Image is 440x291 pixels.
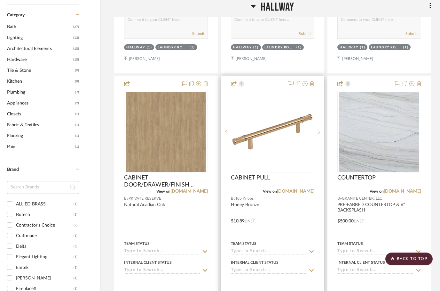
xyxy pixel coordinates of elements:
span: (1) [75,120,79,130]
div: Internal Client Status [231,260,279,265]
span: (13) [73,33,79,43]
span: Closets [7,109,74,120]
span: By [337,195,342,202]
div: Delta [16,241,74,252]
span: Bath [7,21,72,32]
span: (10) [73,54,79,65]
input: Type to Search… [124,268,200,274]
div: Team Status [231,241,256,246]
span: Kitchen [7,76,74,87]
div: Elegant Lighting [16,252,74,262]
span: View on [156,189,170,193]
span: (2) [75,98,79,108]
div: (2) [74,220,77,230]
input: Type to Search… [231,268,307,274]
img: COUNTERTOP [339,92,419,172]
div: Craftmade [16,231,74,241]
div: ALLIED BRASS [16,199,74,209]
div: Hallway [126,45,145,50]
div: (1) [74,199,77,209]
input: Type to Search… [337,249,413,255]
div: Emtek [16,262,74,273]
a: [DOMAIN_NAME] [170,189,208,194]
div: Contractor's Choice [16,220,74,230]
div: (1) [403,45,409,50]
div: (4) [74,273,77,283]
span: Hardware [7,54,72,65]
input: Type to Search… [231,249,307,255]
span: (27) [73,22,79,32]
span: By [124,195,129,202]
span: (7) [75,87,79,97]
span: Brand [7,167,19,172]
span: Lighting [7,32,72,43]
span: (1) [75,109,79,119]
button: Submit [299,31,311,37]
span: Architectural Elements [7,43,72,54]
span: (1) [75,142,79,152]
input: Type to Search… [124,249,200,255]
span: Flooring [7,130,74,141]
span: PRIVATE RESERVE [129,195,161,202]
a: [DOMAIN_NAME] [277,189,314,194]
div: (1) [253,45,259,50]
span: GRANITE CENTER, LLC [342,195,382,202]
span: Fabric & Textiles [7,120,74,130]
div: Laundry Room [371,45,401,50]
div: (3) [74,241,77,252]
div: Butech [16,210,74,220]
button: Submit [405,31,418,37]
div: Hallway [340,45,358,50]
div: (1) [360,45,365,50]
div: (1) [74,231,77,241]
div: Hallway [233,45,252,50]
div: Team Status [337,241,363,246]
span: (8) [75,76,79,87]
button: Submit [192,31,204,37]
input: Search Brands [7,181,79,194]
span: (10) [73,44,79,54]
div: Internal Client Status [337,260,385,265]
scroll-to-top-button: BACK TO TOP [385,253,433,265]
span: Category [7,12,25,18]
div: [PERSON_NAME] [16,273,74,283]
span: By [231,195,235,202]
input: Type to Search… [337,268,413,274]
img: CABINET PULL [232,92,312,172]
div: Laundry Room [158,45,188,50]
a: [DOMAIN_NAME] [384,189,421,194]
span: (1) [75,131,79,141]
span: View on [370,189,384,193]
span: Top Knobs [235,195,254,202]
img: CABINET DOOR/DRAWER/FINISH PANEL [126,92,206,172]
div: (1) [190,45,195,50]
div: Internal Client Status [124,260,172,265]
span: Tile & Stone [7,65,74,76]
div: (1) [147,45,152,50]
span: View on [263,189,277,193]
span: (9) [75,65,79,76]
span: Paint [7,141,74,152]
span: CABINET PULL [231,174,270,181]
span: Plumbing [7,87,74,98]
div: Team Status [124,241,150,246]
div: (1) [296,45,302,50]
div: (3) [74,210,77,220]
div: (1) [74,252,77,262]
div: Laundry Room [264,45,295,50]
span: Appliances [7,98,74,109]
span: COUNTERTOP [337,174,376,181]
div: (1) [74,262,77,273]
span: CABINET DOOR/DRAWER/FINISH PANEL [124,174,208,188]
